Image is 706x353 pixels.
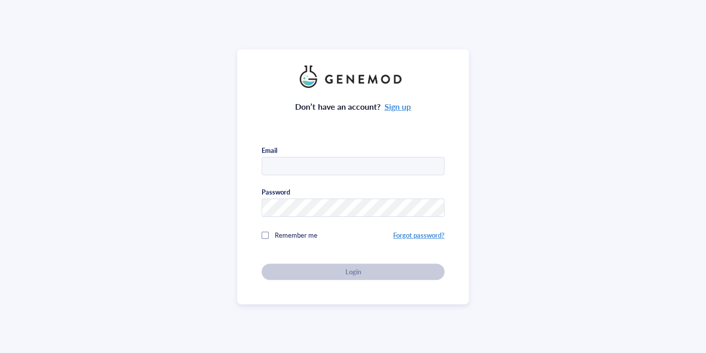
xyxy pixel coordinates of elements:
div: Password [262,187,290,197]
span: Remember me [275,230,317,240]
div: Email [262,146,277,155]
a: Forgot password? [393,230,444,240]
div: Don’t have an account? [295,100,411,113]
img: genemod_logo_light-BcqUzbGq.png [300,66,406,88]
a: Sign up [384,101,411,112]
